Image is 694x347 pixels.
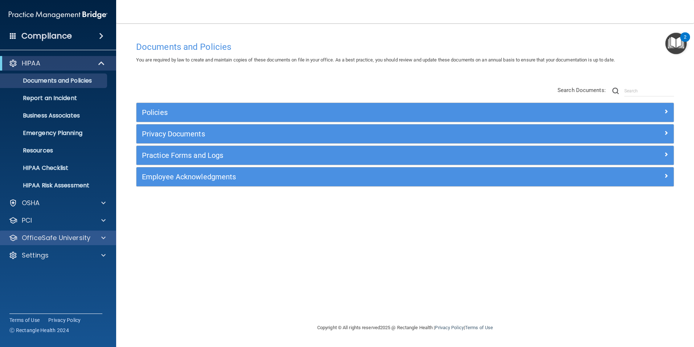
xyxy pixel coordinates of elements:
[5,182,104,189] p: HIPAA Risk Assessment
[142,151,534,159] h5: Practice Forms and Logs
[22,199,40,207] p: OSHA
[48,316,81,324] a: Privacy Policy
[465,325,493,330] a: Terms of Use
[9,251,106,260] a: Settings
[136,57,615,63] span: You are required by law to create and maintain copies of these documents on file in your office. ...
[9,216,106,225] a: PCI
[142,128,668,140] a: Privacy Documents
[5,129,104,137] p: Emergency Planning
[9,59,105,68] a: HIPAA
[9,316,40,324] a: Terms of Use
[22,234,90,242] p: OfficeSafe University
[22,251,49,260] p: Settings
[142,108,534,116] h5: Policies
[612,88,619,94] img: ic-search.3b580494.png
[9,8,107,22] img: PMB logo
[435,325,464,330] a: Privacy Policy
[568,295,685,324] iframe: Drift Widget Chat Controller
[142,107,668,118] a: Policies
[5,77,104,84] p: Documents and Policies
[22,216,32,225] p: PCI
[5,164,104,172] p: HIPAA Checklist
[624,85,674,96] input: Search
[5,147,104,154] p: Resources
[5,95,104,102] p: Report an Incident
[142,171,668,183] a: Employee Acknowledgments
[142,173,534,181] h5: Employee Acknowledgments
[142,149,668,161] a: Practice Forms and Logs
[665,33,687,54] button: Open Resource Center, 2 new notifications
[9,327,69,334] span: Ⓒ Rectangle Health 2024
[21,31,72,41] h4: Compliance
[22,59,40,68] p: HIPAA
[273,316,538,339] div: Copyright © All rights reserved 2025 @ Rectangle Health | |
[558,87,606,93] span: Search Documents:
[5,112,104,119] p: Business Associates
[684,37,686,47] div: 2
[142,130,534,138] h5: Privacy Documents
[9,199,106,207] a: OSHA
[136,42,674,52] h4: Documents and Policies
[9,234,106,242] a: OfficeSafe University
